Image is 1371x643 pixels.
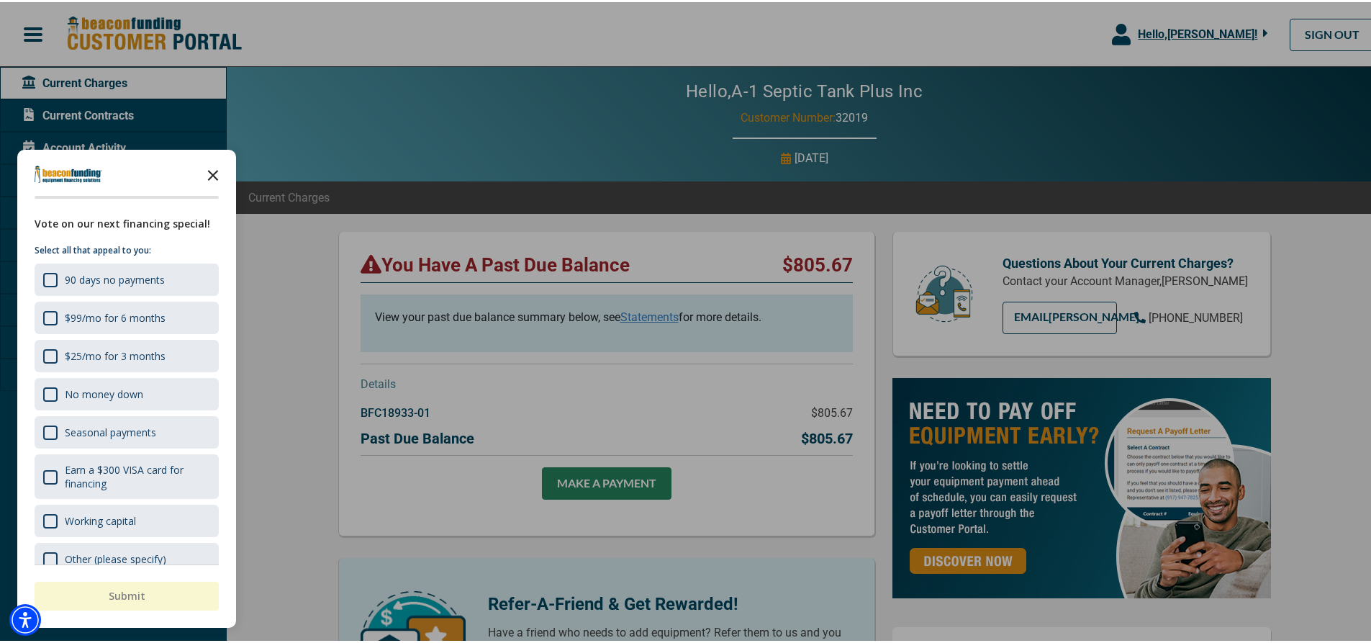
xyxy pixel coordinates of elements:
div: Working capital [35,503,219,535]
div: Survey [17,148,236,626]
div: Seasonal payments [35,414,219,446]
img: Company logo [35,163,102,181]
div: $99/mo for 6 months [65,309,166,323]
div: No money down [35,376,219,408]
div: Vote on our next financing special! [35,214,219,230]
div: No money down [65,385,143,399]
div: Other (please specify) [65,550,166,564]
div: Working capital [65,512,136,526]
div: Accessibility Menu [9,602,41,634]
button: Close the survey [199,158,227,186]
div: Seasonal payments [65,423,156,437]
div: Earn a $300 VISA card for financing [65,461,210,488]
div: $25/mo for 3 months [65,347,166,361]
div: Other (please specify) [35,541,219,573]
button: Submit [35,580,219,608]
div: Earn a $300 VISA card for financing [35,452,219,497]
div: 90 days no payments [35,261,219,294]
div: 90 days no payments [65,271,165,284]
div: $25/mo for 3 months [35,338,219,370]
p: Select all that appeal to you: [35,241,219,256]
div: $99/mo for 6 months [35,300,219,332]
